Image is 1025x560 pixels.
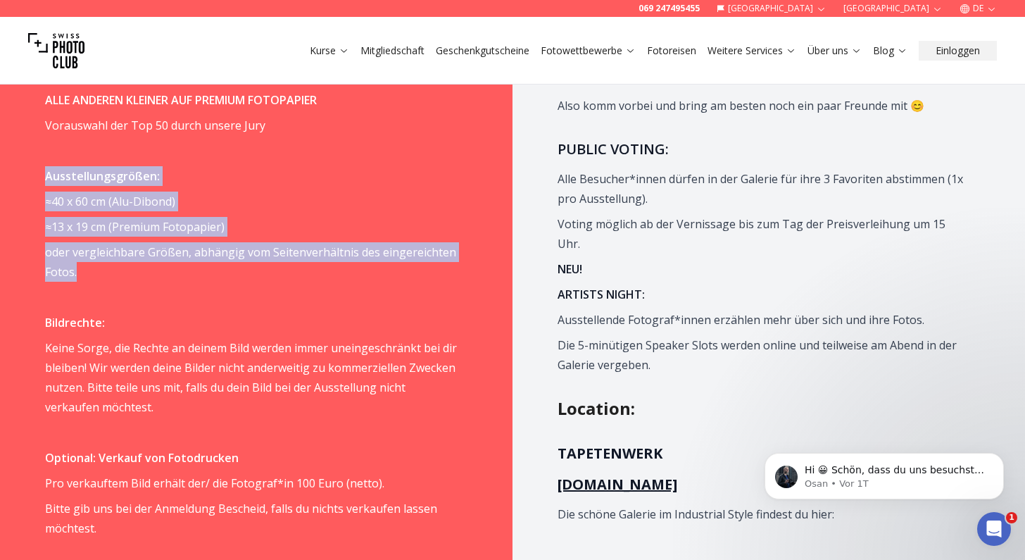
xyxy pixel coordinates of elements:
span: Also komm vorbei und bring am besten noch ein paar Freunde mit 😊 [558,98,924,113]
iframe: Intercom notifications Nachricht [743,423,1025,522]
strong: TAPETENWERK [558,444,662,463]
a: Geschenkgutscheine [436,44,529,58]
iframe: Intercom live chat [977,512,1011,546]
h3: PUBLIC VOTING: [558,138,969,161]
button: Weitere Services [702,41,802,61]
p: Ausstellende Fotograf*innen erzählen mehr über sich und ihre Fotos. [558,310,969,330]
button: Mitgliedschaft [355,41,430,61]
a: Mitgliedschaft [360,44,425,58]
a: Fotoreisen [647,44,696,58]
button: Fotowettbewerbe [535,41,641,61]
strong: ALLE ANDEREN KLEINER AUF PREMIUM FOTOPAPIER [45,92,317,108]
button: Geschenkgutscheine [430,41,535,61]
a: Kurse [310,44,349,58]
strong: Optional: Verkauf von Fotodrucken [45,450,239,466]
strong: Ausstellungsgrößen: [45,168,160,184]
span: oder vergleichbare Größen, abhängig vom Seitenverhältnis des eingereichten Fotos. [45,244,456,280]
a: [DOMAIN_NAME] [558,475,677,494]
span: Alu-Dibond) [112,194,175,209]
p: 40 x 60 cm ( [45,192,457,211]
button: Fotoreisen [641,41,702,61]
p: Vorauswahl der Top 50 durch unsere Jury [45,116,457,135]
span: Keine Sorge, die Rechte an deinem Bild werden immer uneingeschränkt bei dir bleiben! Wir werden d... [45,340,457,415]
strong: ARTISTS NIGHT: [558,287,645,302]
a: Blog [873,44,907,58]
button: Über uns [802,41,867,61]
button: Kurse [304,41,355,61]
a: Über uns [807,44,862,58]
button: Blog [867,41,913,61]
a: 069 247495455 [639,3,700,14]
p: Voting möglich ab der Vernissage bis zum Tag der Preisverleihung um 15 Uhr. [558,214,969,254]
h2: Location : [558,397,980,420]
p: Die schöne Galerie im Industrial Style findest du hier: [558,504,969,524]
span: ≈ [45,194,51,209]
a: Weitere Services [708,44,796,58]
strong: NEU! [558,261,582,277]
span: ≈ [45,219,51,235]
span: Bitte gib uns bei der Anmeldung Bescheid, falls du nichts verkaufen lassen möchtest. [45,501,437,536]
p: Pro verkauftem Bild erhält der/ die Fotograf*in 100 Euro (netto). [45,473,457,493]
p: Alle Besucher*innen dürfen in der Galerie für ihre 3 Favoriten abstimmen (1x pro Ausstellung). [558,169,969,209]
strong: Bildrechte: [45,315,105,330]
p: Premium Fotopapier) [45,217,457,237]
span: 1 [1006,512,1017,523]
a: Fotowettbewerbe [541,44,636,58]
span: 13 x 19 cm ( [51,219,112,235]
img: Swiss photo club [28,23,84,79]
p: Die 5-minütigen Speaker Slots werden online und teilweise am Abend in der Galerie vergeben. [558,335,969,375]
button: Einloggen [919,41,997,61]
